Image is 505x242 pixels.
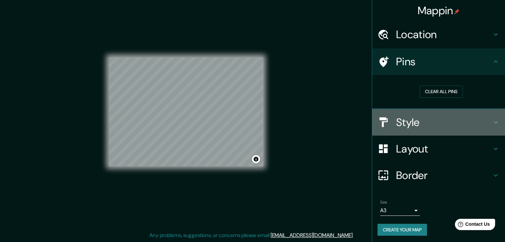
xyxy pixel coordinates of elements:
div: Layout [372,136,505,162]
h4: Pins [396,55,492,68]
div: . [354,231,355,239]
div: Border [372,162,505,189]
img: pin-icon.png [454,9,460,14]
label: Size [380,199,387,205]
div: Pins [372,48,505,75]
button: Create your map [378,224,427,236]
div: Style [372,109,505,136]
p: Any problems, suggestions, or concerns please email . [149,231,354,239]
div: . [355,231,356,239]
button: Toggle attribution [252,155,260,163]
button: Clear all pins [420,86,463,98]
canvas: Map [109,57,263,166]
div: Location [372,21,505,48]
div: A3 [380,205,420,216]
iframe: Help widget launcher [446,216,498,235]
a: [EMAIL_ADDRESS][DOMAIN_NAME] [271,232,353,239]
h4: Location [396,28,492,41]
h4: Layout [396,142,492,155]
h4: Style [396,116,492,129]
h4: Border [396,169,492,182]
h4: Mappin [418,4,460,17]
